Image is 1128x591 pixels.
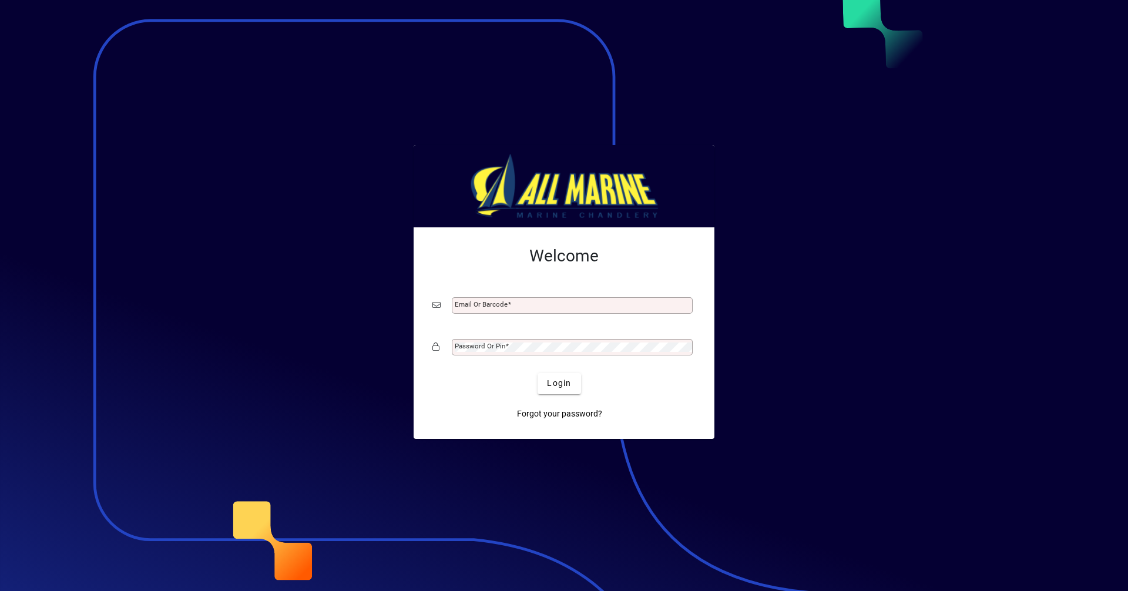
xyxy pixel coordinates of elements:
[517,408,602,420] span: Forgot your password?
[547,377,571,389] span: Login
[455,300,508,308] mat-label: Email or Barcode
[538,373,580,394] button: Login
[512,404,607,425] a: Forgot your password?
[455,342,505,350] mat-label: Password or Pin
[432,246,696,266] h2: Welcome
